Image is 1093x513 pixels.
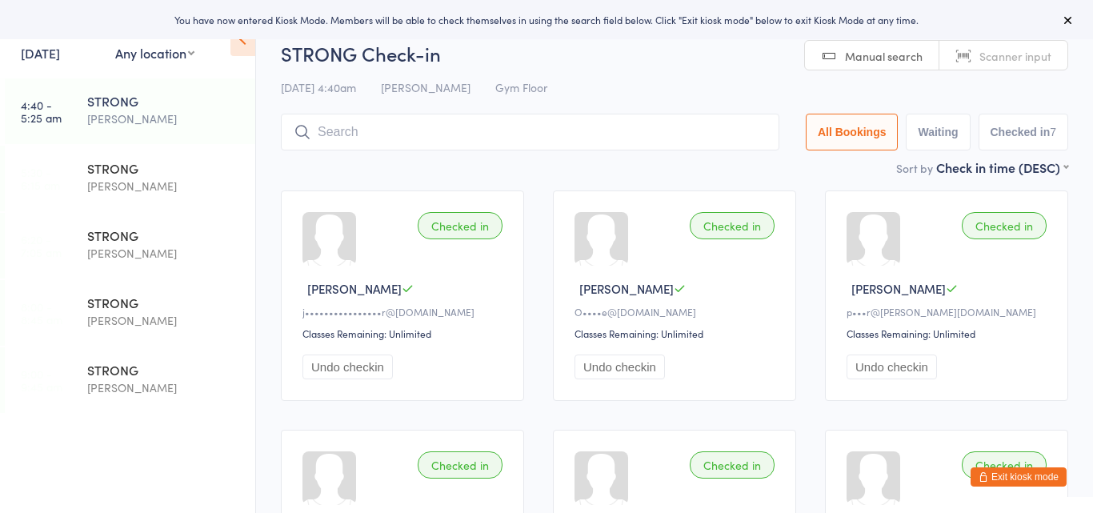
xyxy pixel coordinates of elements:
[281,79,356,95] span: [DATE] 4:40am
[281,40,1068,66] h2: STRONG Check-in
[575,327,779,340] div: Classes Remaining: Unlimited
[936,158,1068,176] div: Check in time (DESC)
[495,79,547,95] span: Gym Floor
[307,280,402,297] span: [PERSON_NAME]
[21,98,62,124] time: 4:40 - 5:25 am
[302,327,507,340] div: Classes Remaining: Unlimited
[5,213,255,279] a: 6:20 -7:05 amSTRONG[PERSON_NAME]
[896,160,933,176] label: Sort by
[87,294,242,311] div: STRONG
[5,146,255,211] a: 5:30 -6:15 amSTRONG[PERSON_NAME]
[87,361,242,379] div: STRONG
[87,226,242,244] div: STRONG
[847,305,1051,319] div: p•••r@[PERSON_NAME][DOMAIN_NAME]
[87,244,242,263] div: [PERSON_NAME]
[21,300,62,326] time: 8:00 - 8:45 am
[381,79,470,95] span: [PERSON_NAME]
[690,212,775,239] div: Checked in
[21,233,62,259] time: 6:20 - 7:05 am
[87,110,242,128] div: [PERSON_NAME]
[21,367,62,393] time: 9:00 - 9:45 am
[847,355,937,379] button: Undo checkin
[962,212,1047,239] div: Checked in
[418,451,502,479] div: Checked in
[21,166,60,191] time: 5:30 - 6:15 am
[87,92,242,110] div: STRONG
[851,280,946,297] span: [PERSON_NAME]
[87,311,242,330] div: [PERSON_NAME]
[579,280,674,297] span: [PERSON_NAME]
[906,114,970,150] button: Waiting
[971,467,1067,487] button: Exit kiosk mode
[690,451,775,479] div: Checked in
[575,355,665,379] button: Undo checkin
[962,451,1047,479] div: Checked in
[21,44,60,62] a: [DATE]
[87,379,242,397] div: [PERSON_NAME]
[87,177,242,195] div: [PERSON_NAME]
[5,78,255,144] a: 4:40 -5:25 amSTRONG[PERSON_NAME]
[302,355,393,379] button: Undo checkin
[302,305,507,319] div: j••••••••••••••••r@[DOMAIN_NAME]
[979,114,1069,150] button: Checked in7
[845,48,923,64] span: Manual search
[5,280,255,346] a: 8:00 -8:45 amSTRONG[PERSON_NAME]
[115,44,194,62] div: Any location
[418,212,502,239] div: Checked in
[1050,126,1056,138] div: 7
[281,114,779,150] input: Search
[5,347,255,413] a: 9:00 -9:45 amSTRONG[PERSON_NAME]
[575,305,779,319] div: O••••e@[DOMAIN_NAME]
[26,13,1067,26] div: You have now entered Kiosk Mode. Members will be able to check themselves in using the search fie...
[847,327,1051,340] div: Classes Remaining: Unlimited
[87,159,242,177] div: STRONG
[979,48,1051,64] span: Scanner input
[806,114,899,150] button: All Bookings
